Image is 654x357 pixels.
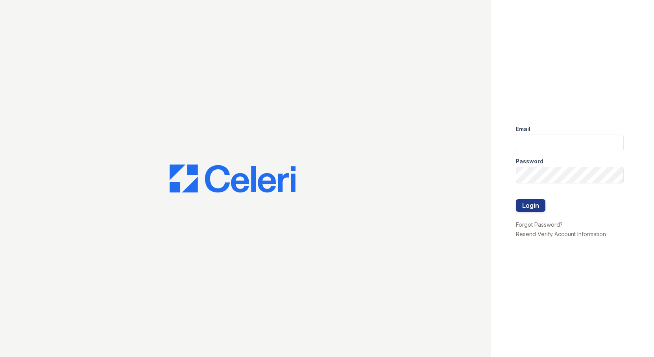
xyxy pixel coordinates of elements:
label: Email [516,125,530,133]
label: Password [516,157,543,165]
img: CE_Logo_Blue-a8612792a0a2168367f1c8372b55b34899dd931a85d93a1a3d3e32e68fde9ad4.png [170,165,296,193]
a: Resend Verify Account Information [516,231,606,237]
button: Login [516,199,545,212]
a: Forgot Password? [516,221,563,228]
